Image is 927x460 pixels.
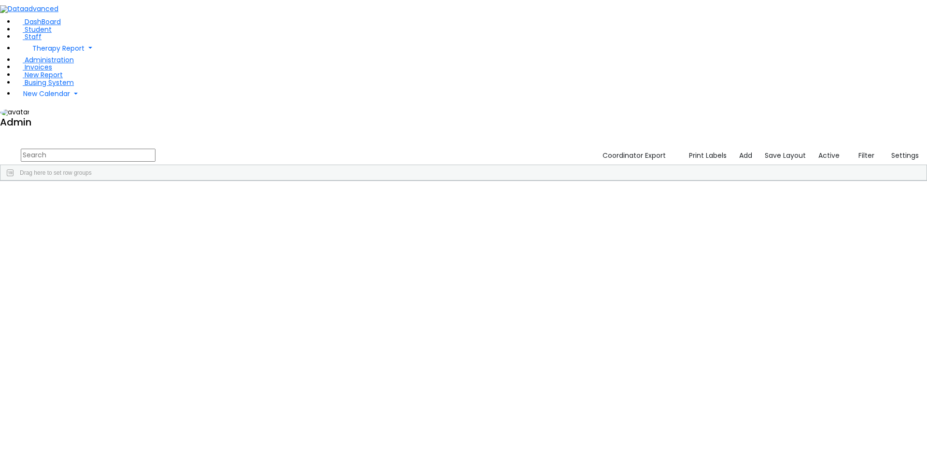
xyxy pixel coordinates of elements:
[760,148,810,163] button: Save Layout
[846,148,879,163] button: Filter
[32,43,84,53] span: Therapy Report
[735,148,757,163] a: Add
[15,55,74,65] a: Administration
[25,55,74,65] span: Administration
[15,25,52,34] a: Student
[25,32,42,42] span: Staff
[15,70,63,80] a: New Report
[15,17,61,27] a: DashBoard
[21,149,155,162] input: Search
[15,62,52,72] a: Invoices
[15,86,927,101] a: New Calendar
[25,62,52,72] span: Invoices
[15,78,74,87] a: Busing System
[25,17,61,27] span: DashBoard
[25,78,74,87] span: Busing System
[678,148,731,163] button: Print Labels
[23,89,70,98] span: New Calendar
[20,169,92,176] span: Drag here to set row groups
[15,32,42,42] a: Staff
[15,41,927,56] a: Therapy Report
[879,148,923,163] button: Settings
[814,148,844,163] label: Active
[596,148,670,163] button: Coordinator Export
[25,25,52,34] span: Student
[25,70,63,80] span: New Report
